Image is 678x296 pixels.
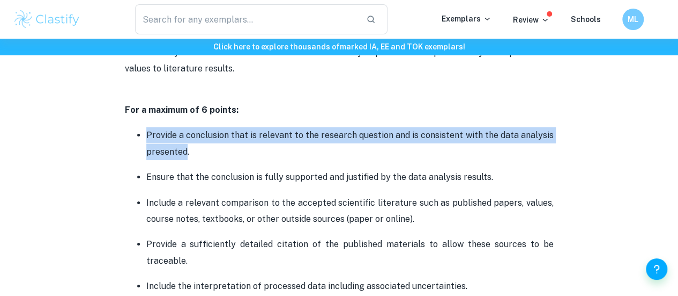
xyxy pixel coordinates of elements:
a: Schools [571,15,601,24]
button: Help and Feedback [646,258,667,280]
p: Review [513,14,549,26]
h6: ML [627,13,639,25]
p: Include the interpretation of processed data including associated uncertainties. [146,278,554,294]
img: Clastify logo [13,9,81,30]
strong: For a maximum of 6 points: [125,105,239,115]
p: Include a relevant comparison to the accepted scientific literature such as published papers, val... [146,195,554,228]
p: Ensure that the conclusion is fully supported and justified by the data analysis results. [146,169,554,185]
p: Provide a sufficiently detailed citation of the published materials to allow these sources to be ... [146,236,554,269]
input: Search for any exemplars... [135,4,357,34]
h6: Click here to explore thousands of marked IA, EE and TOK exemplars ! [2,41,676,53]
p: Exemplars [442,13,491,25]
p: Provide a conclusion that is relevant to the research question and is consistent with the data an... [146,127,554,160]
button: ML [622,9,644,30]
